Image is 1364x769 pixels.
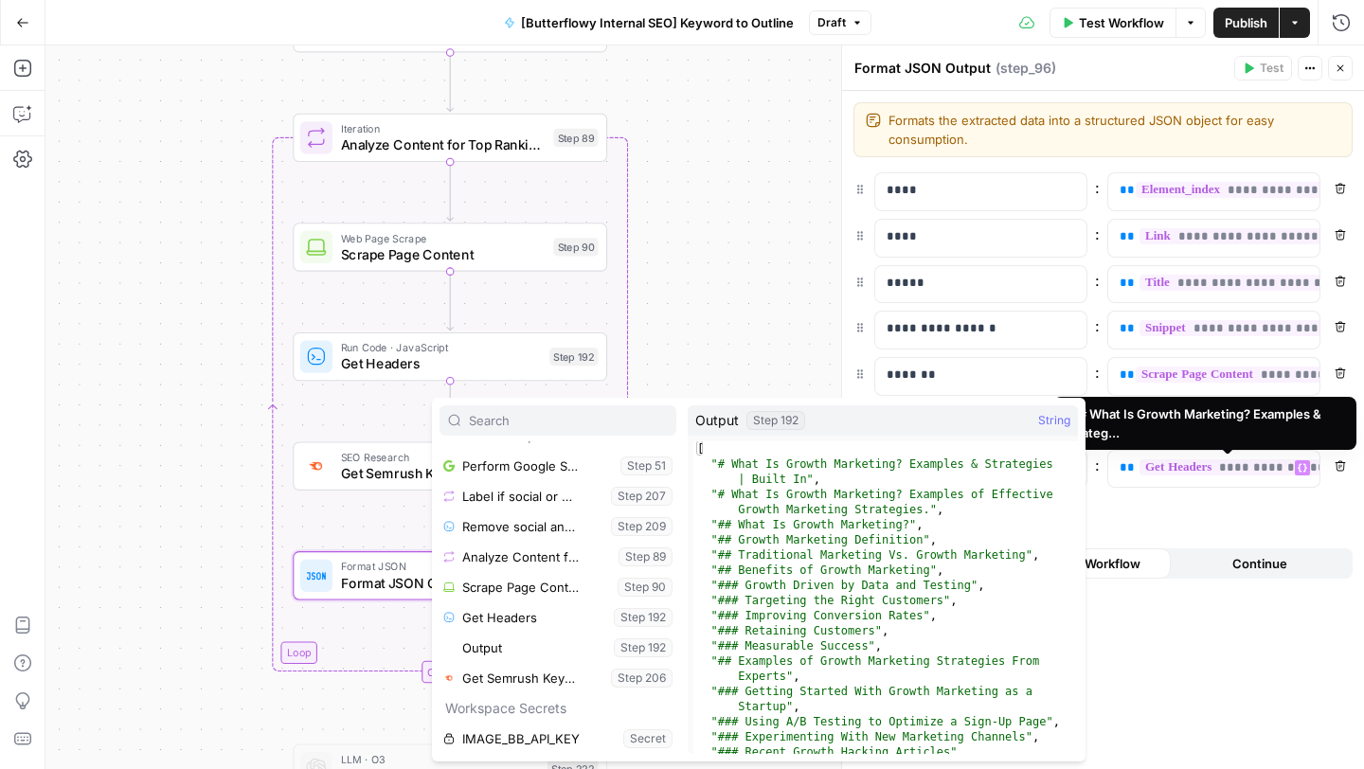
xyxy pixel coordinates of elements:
button: Test Workflow [1050,8,1176,38]
span: : [1095,176,1100,199]
button: [Butterflowy Internal SEO] Keyword to Outline [493,8,805,38]
span: Iteration [341,120,546,136]
div: Complete [293,661,607,684]
span: SEO Research [341,449,540,465]
button: Select variable Get Semrush Keywords [440,663,676,693]
div: Step 90 [553,238,598,256]
span: [Butterflowy Internal SEO] Keyword to Outline [521,13,794,32]
button: Select variable Perform Google Search [440,451,676,481]
span: Continue [1232,554,1287,573]
span: Analyze Content for Top Ranking Pages [341,134,546,154]
span: Format JSON [341,559,546,575]
button: Select variable Scrape Page Content [440,572,676,602]
span: LLM · O3 [341,751,540,767]
div: Web Page ScrapeScrape Page ContentStep 90 [293,223,607,271]
button: Continue [1171,548,1350,579]
span: Scrape Page Content [341,244,546,264]
span: Test Workflow [1079,13,1164,32]
div: Step 192 [549,348,598,366]
span: : [1095,361,1100,384]
textarea: Format JSON Output [854,59,991,78]
g: Edge from step_209 to step_89 [447,52,453,111]
button: Select variable Analyze Content for Top Ranking Pages [440,542,676,572]
button: Select variable Get Headers [440,602,676,633]
span: Draft [817,14,846,31]
span: Format JSON Output [341,573,546,593]
button: Select variable Remove social and forums [440,511,676,542]
span: ( step_96 ) [996,59,1056,78]
div: Run Code · JavaScriptGet HeadersStep 192 [293,332,607,381]
div: Format JSONFormat JSON OutputStep 96 [293,551,607,599]
button: Select variable Output [458,633,676,663]
div: SEO ResearchGet Semrush KeywordsStep 206 [293,442,607,491]
textarea: Formats the extracted data into a structured JSON object for easy consumption. [888,111,1340,149]
div: Step 89 [553,129,598,147]
button: Draft [809,10,871,35]
span: : [1095,223,1100,245]
span: Get Semrush Keywords [341,463,540,483]
span: : [1095,454,1100,476]
span: : [1095,314,1100,337]
input: Search [469,411,668,430]
button: Test [1234,56,1292,80]
button: Select variable IMAGE_BB_API_KEY [440,724,676,754]
g: Edge from step_89 to step_90 [447,162,453,221]
div: LoopIterationAnalyze Content for Top Ranking PagesStep 89 [293,114,607,162]
div: Step 192 [746,411,805,430]
span: : [1095,269,1100,292]
div: Complete [422,661,479,684]
span: Run Code · JavaScript [341,339,542,355]
p: Workspace Secrets [440,693,676,724]
div: [ "# What Is Growth Marketing? Examples & Strateg... [1065,404,1345,442]
span: Output [695,411,739,430]
span: Publish [1225,13,1267,32]
g: Edge from step_90 to step_192 [447,272,453,331]
button: Select variable Label if social or forum [440,481,676,511]
span: Test [1260,60,1283,77]
span: String [1038,411,1070,430]
button: Publish [1213,8,1279,38]
img: ey5lt04xp3nqzrimtu8q5fsyor3u [306,457,326,474]
span: Web Page Scrape [341,230,546,246]
span: Get Headers [341,353,542,373]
